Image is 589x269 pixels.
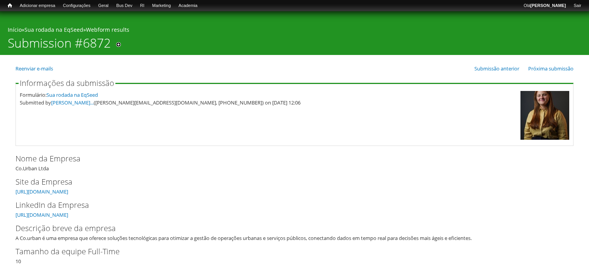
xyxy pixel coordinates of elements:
[20,99,517,106] div: Submitted by ([PERSON_NAME][EMAIL_ADDRESS][DOMAIN_NAME], [PHONE_NUMBER]) on [DATE] 12:06
[528,65,574,72] a: Próxima submissão
[15,211,68,218] a: [URL][DOMAIN_NAME]
[520,91,569,140] img: Foto de Daniela Freitas Ribeiro
[474,65,519,72] a: Submissão anterior
[15,65,53,72] a: Reenviar e-mails
[8,36,111,55] h1: Submission #6872
[59,2,94,10] a: Configurações
[8,26,22,33] a: Início
[15,153,574,172] div: Co.Urban Ltda
[112,2,136,10] a: Bus Dev
[15,199,561,211] label: LinkedIn da Empresa
[20,91,517,99] div: Formulário:
[8,3,12,8] span: Início
[15,188,68,195] a: [URL][DOMAIN_NAME]
[15,176,561,188] label: Site da Empresa
[4,2,16,9] a: Início
[15,246,574,265] div: 10
[136,2,148,10] a: RI
[19,79,115,87] legend: Informações da submissão
[86,26,129,33] a: Webform results
[530,3,566,8] strong: [PERSON_NAME]
[46,91,98,98] a: Sua rodada na EqSeed
[520,2,570,10] a: Olá[PERSON_NAME]
[15,153,561,164] label: Nome da Empresa
[24,26,83,33] a: Sua rodada na EqSeed
[15,246,561,257] label: Tamanho da equipe Full-Time
[94,2,112,10] a: Geral
[15,223,561,234] label: Descrição breve da empresa
[15,234,568,242] div: A Co.urban é uma empresa que oferece soluções tecnológicas para otimizar a gestão de operações ur...
[8,26,581,36] div: » »
[148,2,175,10] a: Marketing
[175,2,201,10] a: Academia
[51,99,94,106] a: [PERSON_NAME]...
[16,2,59,10] a: Adicionar empresa
[520,134,569,141] a: Ver perfil do usuário.
[570,2,585,10] a: Sair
